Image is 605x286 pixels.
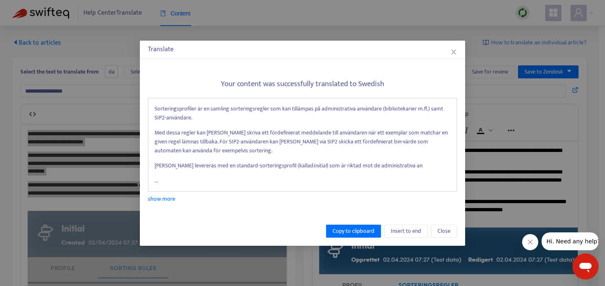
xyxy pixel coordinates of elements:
[384,225,428,238] button: Insert to end
[391,227,421,236] span: Insert to end
[437,227,450,236] span: Close
[431,225,457,238] button: Close
[148,194,175,204] a: show more
[333,227,374,236] span: Copy to clipboard
[572,253,598,279] iframe: Knapp för att öppna meddelandefönstret
[313,161,326,170] em: Initial
[148,45,457,54] div: Translate
[542,232,598,250] iframe: Meddelande från företag
[155,161,450,170] p: [PERSON_NAME] levereras med en standard-sorteringsprofil (kallad ) som är riktad mot de administr...
[148,98,457,192] div: ...
[148,80,457,89] h5: Your content was successfully translated to Swedish
[449,48,458,56] button: Close
[155,104,450,122] p: Sorteringsprofiler är en samling sorteringsregler som kan tillämpas på administrativa användare (...
[155,128,450,155] p: Med dessa regler kan [PERSON_NAME] skriva ett fördefinierat meddelande till användaren när ett ex...
[326,225,381,238] button: Copy to clipboard
[522,234,538,250] iframe: Stäng meddelande
[5,6,59,12] span: Hi. Need any help?
[450,49,457,55] span: close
